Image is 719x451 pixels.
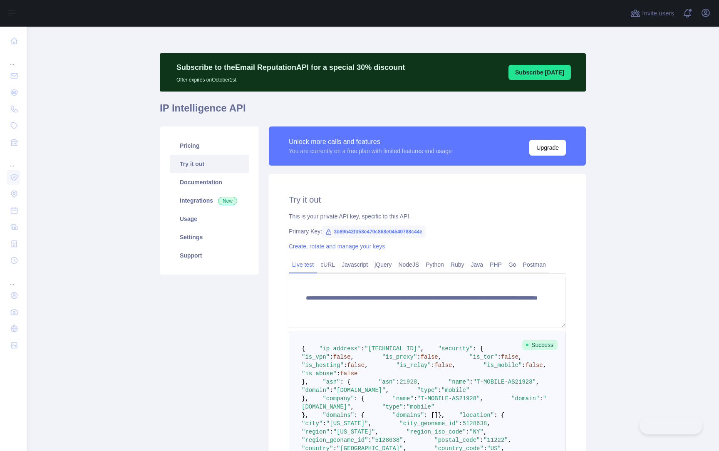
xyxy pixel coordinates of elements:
p: Offer expires on October 1st. [176,73,405,83]
span: "[DOMAIN_NAME]" [333,387,386,394]
a: Usage [170,210,249,228]
span: : [330,387,333,394]
span: { [302,345,305,352]
a: Settings [170,228,249,246]
a: Integrations New [170,191,249,210]
span: : [459,420,462,427]
div: Primary Key: [289,227,566,235]
h2: Try it out [289,194,566,206]
span: Success [522,340,558,350]
span: "is_vpn" [302,354,330,360]
span: : [469,379,473,385]
span: 5128638 [463,420,487,427]
a: Javascript [338,258,371,271]
span: "region_geoname_id" [302,437,368,444]
span: "is_abuse" [302,370,337,377]
span: , [364,362,368,369]
span: "is_relay" [396,362,431,369]
span: }, [302,395,309,402]
a: Documentation [170,173,249,191]
button: Subscribe [DATE] [508,65,571,80]
a: Java [468,258,487,271]
a: Python [422,258,447,271]
span: , [536,379,539,385]
a: Go [505,258,520,271]
a: Live test [289,258,317,271]
span: , [483,429,487,435]
span: "domains" [392,412,424,419]
span: false [340,370,357,377]
span: , [480,395,483,402]
span: , [375,429,378,435]
span: "5128638" [372,437,403,444]
span: , [386,387,389,394]
div: Unlock more calls and features [289,137,452,147]
span: "security" [438,345,473,352]
div: ... [7,50,20,67]
span: "mobile" [441,387,469,394]
span: }, [302,412,309,419]
span: "city_geoname_id" [399,420,459,427]
a: Try it out [170,155,249,173]
button: Invite users [629,7,676,20]
span: "is_proxy" [382,354,417,360]
span: : [337,370,340,377]
a: Support [170,246,249,265]
div: ... [7,270,20,286]
a: PHP [486,258,505,271]
iframe: Toggle Customer Support [640,417,702,434]
span: "mobile" [407,404,434,410]
span: , [417,379,420,385]
span: : [] [424,412,438,419]
span: false [526,362,543,369]
span: : [431,362,434,369]
span: "is_tor" [469,354,497,360]
a: cURL [317,258,338,271]
span: "domain" [302,387,330,394]
span: false [501,354,518,360]
span: "location" [459,412,494,419]
span: , [351,404,354,410]
span: : { [340,379,350,385]
span: "NY" [469,429,483,435]
span: : [480,437,483,444]
span: "city" [302,420,322,427]
span: false [347,362,364,369]
span: "T-MOBILE-AS21928" [417,395,480,402]
span: : { [354,395,364,402]
span: : [396,379,399,385]
span: "domain" [511,395,539,402]
button: Upgrade [529,140,566,156]
span: "asn" [322,379,340,385]
a: Ruby [447,258,468,271]
span: "is_hosting" [302,362,344,369]
h1: IP Intelligence API [160,102,586,121]
span: : [414,395,417,402]
span: , [368,420,372,427]
div: This is your private API key, specific to this API. [289,212,566,221]
span: "region_iso_code" [407,429,466,435]
span: "postal_code" [434,437,480,444]
span: , [487,420,490,427]
span: "[US_STATE]" [333,429,375,435]
span: "is_mobile" [483,362,522,369]
span: , [351,354,354,360]
span: : [330,429,333,435]
a: NodeJS [395,258,422,271]
span: "company" [322,395,354,402]
span: : [403,404,407,410]
span: "ip_address" [319,345,361,352]
a: Postman [520,258,549,271]
a: Create, rotate and manage your keys [289,243,385,250]
p: Subscribe to the Email Reputation API for a special 30 % discount [176,62,405,73]
span: : [539,395,543,402]
span: false [421,354,438,360]
span: 3b89b42fd58e470c868e04540788c44e [322,226,426,238]
span: "type" [382,404,403,410]
span: , [438,354,441,360]
span: false [434,362,452,369]
span: : [344,362,347,369]
span: }, [302,379,309,385]
span: : { [494,412,504,419]
span: "[US_STATE]" [326,420,368,427]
